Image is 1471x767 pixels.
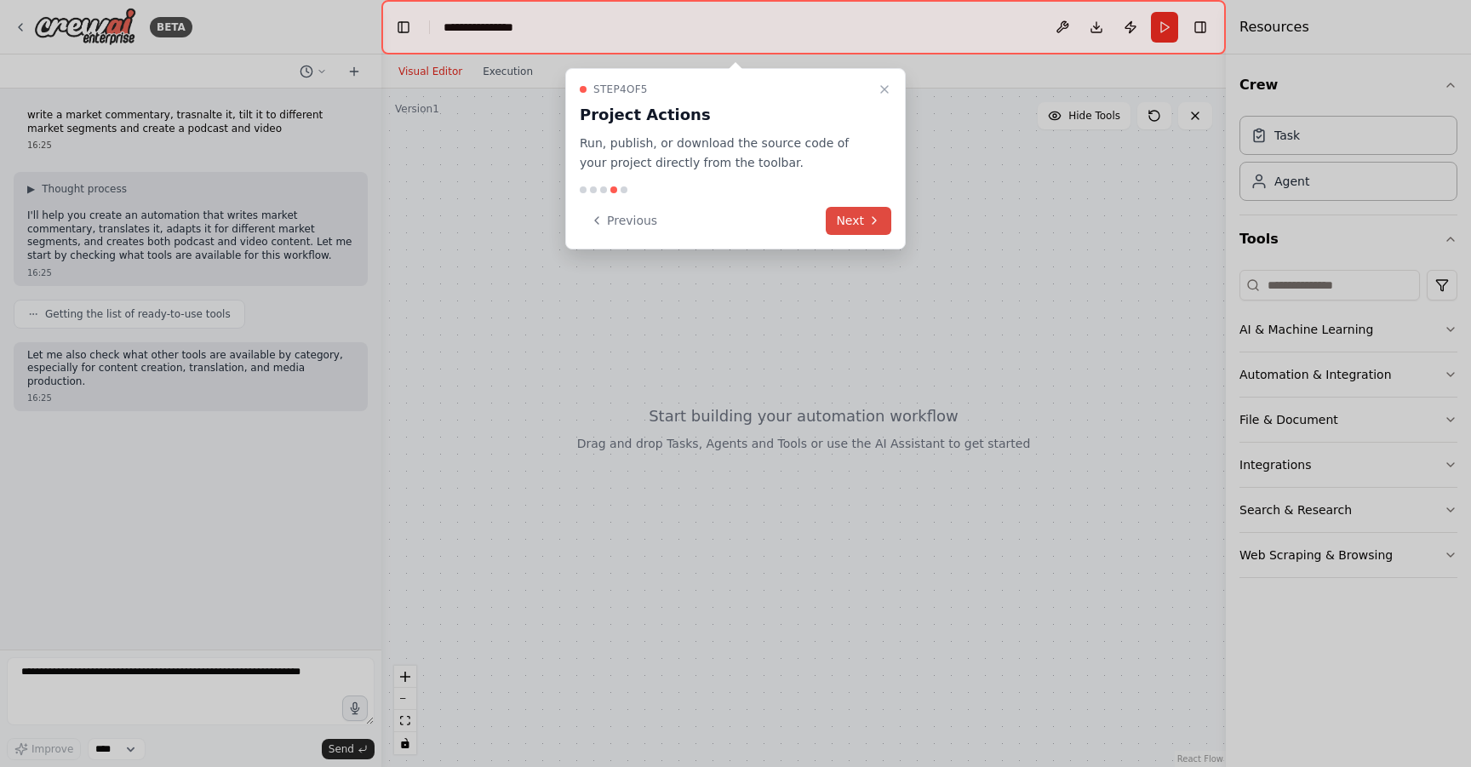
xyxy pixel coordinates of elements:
button: Close walkthrough [874,79,895,100]
button: Previous [580,207,667,235]
button: Next [826,207,891,235]
button: Hide left sidebar [392,15,415,39]
p: Run, publish, or download the source code of your project directly from the toolbar. [580,134,871,173]
h3: Project Actions [580,103,871,127]
span: Step 4 of 5 [593,83,648,96]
